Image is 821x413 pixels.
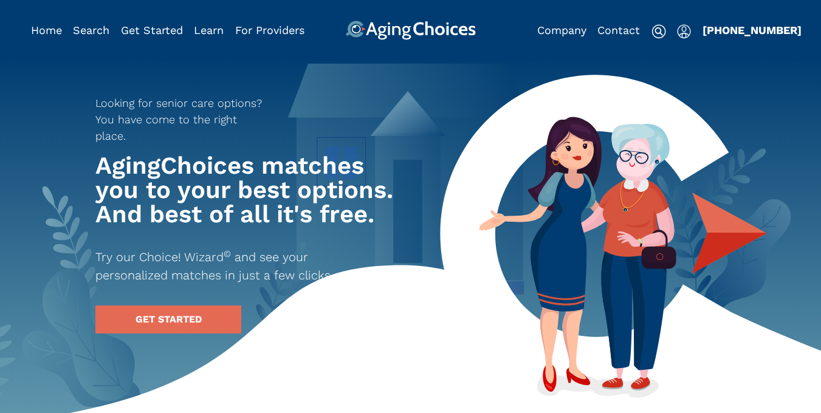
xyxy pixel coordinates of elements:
a: [PHONE_NUMBER] [702,24,802,36]
img: search-icon.svg [651,24,666,39]
a: Home [31,24,62,36]
a: Contact [597,24,640,36]
p: Try our Choice! Wizard and see your personalized matches in just a few clicks. [95,248,377,284]
p: Looking for senior care options? You have come to the right place. [95,95,270,144]
img: user-icon.svg [677,24,691,39]
a: Search [73,24,109,36]
div: Popover trigger [73,21,109,40]
a: For Providers [235,24,304,36]
img: AgingChoices [345,21,475,40]
div: Popover trigger [677,21,691,40]
a: GET STARTED [95,305,241,333]
a: Company [537,24,586,36]
sup: © [224,248,231,259]
a: Learn [194,24,224,36]
h1: AgingChoices matches you to your best options. And best of all it's free. [95,154,399,227]
a: Get Started [121,24,183,36]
